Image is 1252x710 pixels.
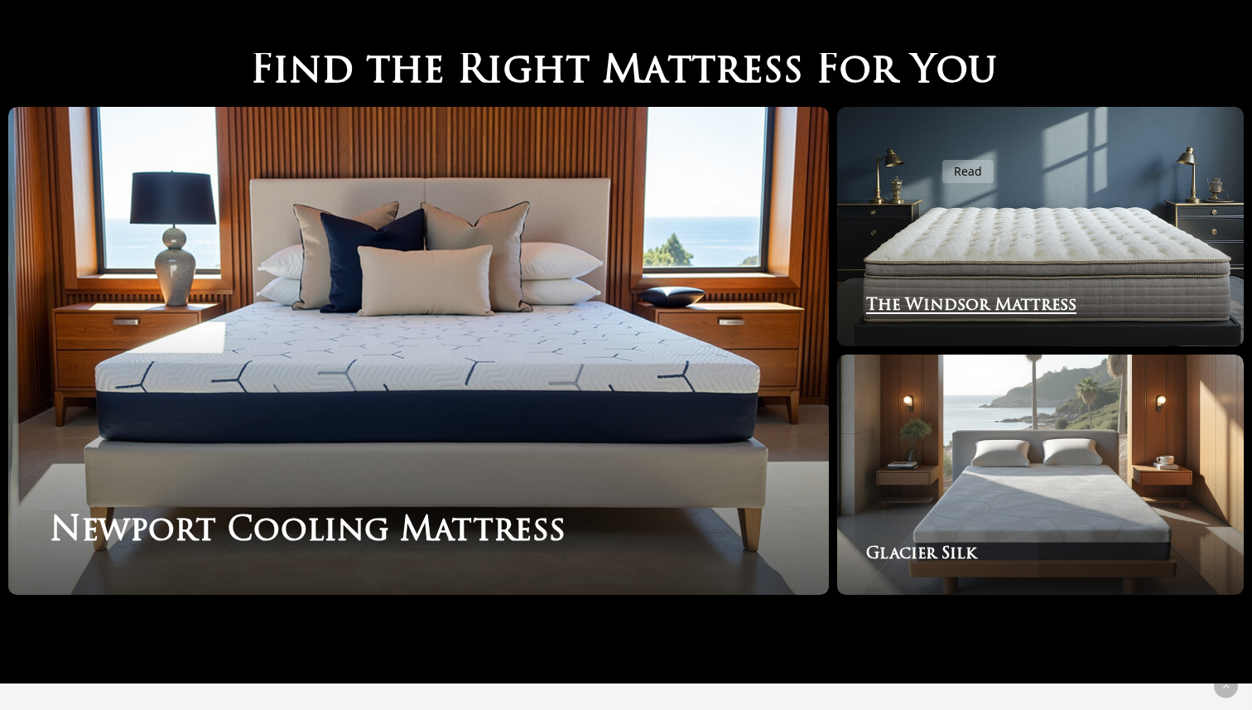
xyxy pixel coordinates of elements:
[503,53,532,93] span: g
[322,53,354,93] span: d
[532,53,566,93] span: h
[250,53,997,93] h2: Find the Right Mattress For You
[250,53,273,93] span: F
[602,53,643,93] span: M
[457,53,487,93] span: R
[742,53,763,93] span: e
[783,53,803,93] span: s
[667,53,691,93] span: t
[273,53,289,93] span: i
[366,53,390,93] span: t
[763,53,783,93] span: s
[691,53,715,93] span: t
[936,53,968,93] span: o
[289,53,322,93] span: n
[816,53,839,93] span: F
[1214,674,1238,698] a: Back to top
[643,53,667,93] span: a
[839,53,871,93] span: o
[715,53,742,93] span: r
[910,53,936,93] span: Y
[487,53,503,93] span: i
[566,53,590,93] span: t
[871,53,898,93] span: r
[423,53,445,93] span: e
[968,53,997,93] span: u
[390,53,423,93] span: h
